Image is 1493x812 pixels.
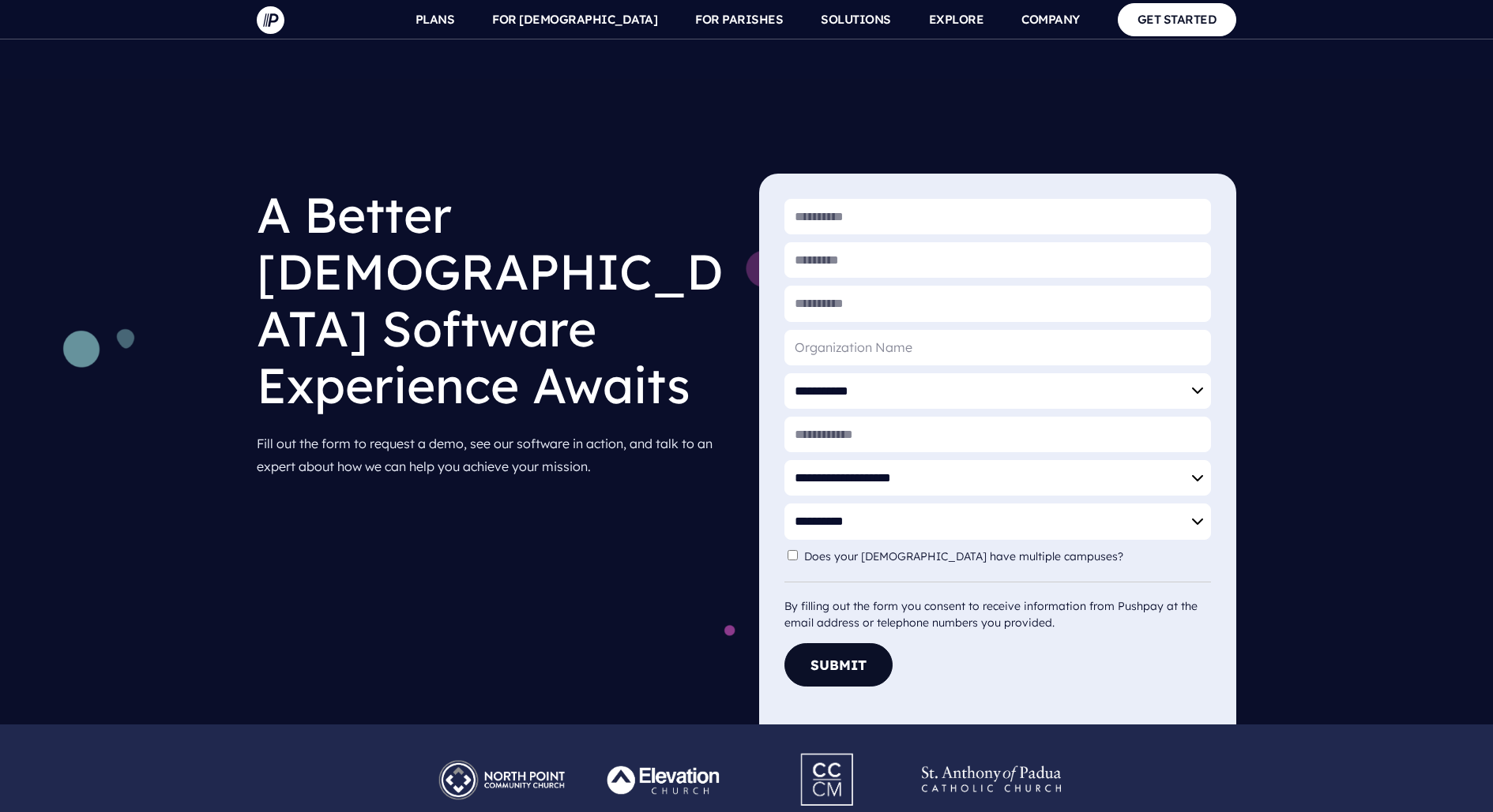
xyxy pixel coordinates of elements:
[1118,3,1237,36] a: GET STARTED
[771,743,885,759] picture: Pushpay_Logo__CCM
[583,750,746,766] picture: Pushpay_Logo__Elevation
[257,174,734,426] h1: A Better [DEMOGRAPHIC_DATA] Software Experience Awaits
[257,426,734,485] p: Fill out the form to request a demo, see our software in action, and talk to an expert about how ...
[784,643,893,687] button: Submit
[804,550,1131,563] label: Does your [DEMOGRAPHIC_DATA] have multiple campuses?
[784,330,1211,365] input: Organization Name
[420,750,584,766] picture: Pushpay_Logo__NorthPoint
[910,750,1074,766] picture: Pushpay_Logo__StAnthony
[784,582,1211,631] div: By filling out the form you consent to receive information from Pushpay at the email address or t...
